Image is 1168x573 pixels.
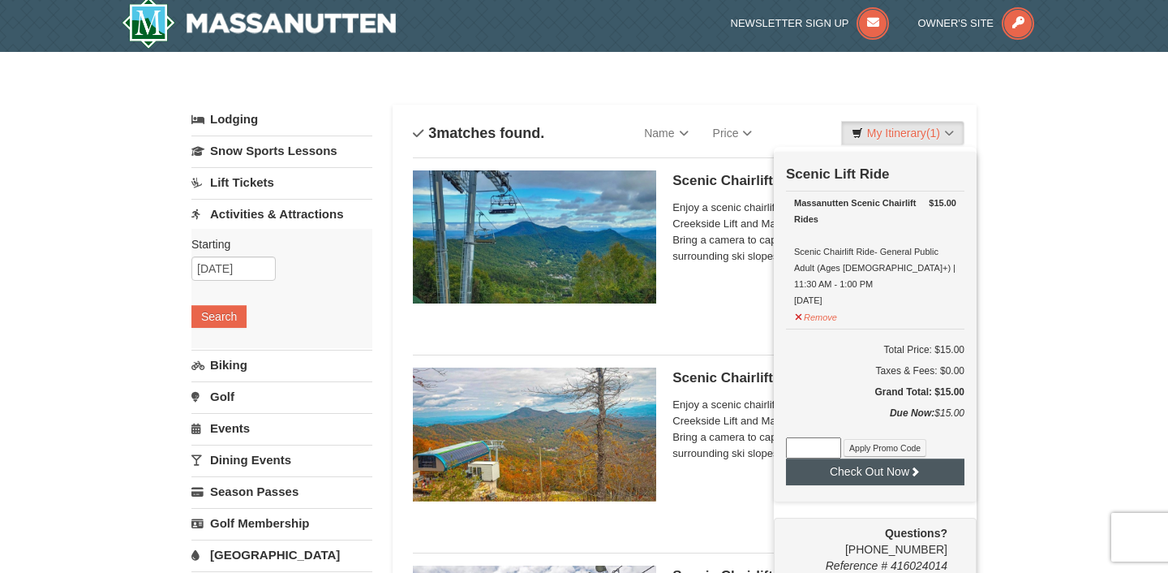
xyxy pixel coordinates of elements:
h5: Scenic Chairlift Ride | 10:00 AM - 11:30 AM [672,173,956,189]
a: Activities & Attractions [191,199,372,229]
strong: Questions? [885,527,947,540]
span: Enjoy a scenic chairlift ride up Massanutten’s signature Creekside Lift and Massanutten's NEW Pea... [672,200,956,265]
a: My Itinerary(1) [841,121,964,145]
span: Owner's Site [918,17,994,29]
a: Owner's Site [918,17,1035,29]
a: [GEOGRAPHIC_DATA] [191,540,372,570]
div: Taxes & Fees: $0.00 [786,363,964,379]
a: Dining Events [191,445,372,475]
span: [PHONE_NUMBER] [786,525,947,556]
h4: matches found. [413,125,544,141]
button: Remove [794,305,838,325]
span: 416024014 [891,559,947,572]
label: Starting [191,236,360,252]
a: Golf [191,381,372,411]
a: Golf Membership [191,508,372,538]
h5: Grand Total: $15.00 [786,384,964,400]
h5: Scenic Chairlift Ride | 11:30 AM - 1:00 PM [672,370,956,386]
div: Massanutten Scenic Chairlift Rides [794,195,956,227]
a: Lodging [191,105,372,134]
a: Price [701,117,765,149]
span: 3 [428,125,436,141]
strong: Scenic Lift Ride [786,166,890,182]
a: Name [632,117,700,149]
a: Events [191,413,372,443]
button: Check Out Now [786,459,964,485]
strong: $15.00 [929,195,956,211]
span: Newsletter Sign Up [731,17,849,29]
span: (1) [926,127,940,140]
div: Scenic Chairlift Ride- General Public Adult (Ages [DEMOGRAPHIC_DATA]+) | 11:30 AM - 1:00 PM [DATE] [794,195,956,308]
a: Snow Sports Lessons [191,136,372,166]
div: $15.00 [786,405,964,437]
button: Apply Promo Code [844,439,926,457]
strong: Due Now: [890,407,934,419]
h6: Total Price: $15.00 [786,342,964,358]
a: Newsletter Sign Up [731,17,890,29]
a: Season Passes [191,476,372,506]
a: Biking [191,350,372,380]
a: Lift Tickets [191,167,372,197]
span: Enjoy a scenic chairlift ride up Massanutten’s signature Creekside Lift and Massanutten's NEW Pea... [672,397,956,462]
span: Reference # [826,559,887,572]
button: Search [191,305,247,328]
img: 24896431-13-a88f1aaf.jpg [413,368,656,501]
img: 24896431-1-a2e2611b.jpg [413,170,656,304]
